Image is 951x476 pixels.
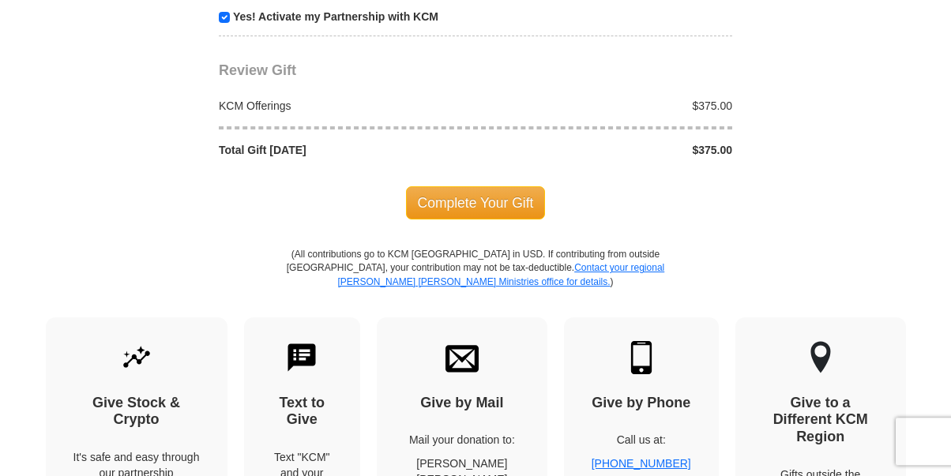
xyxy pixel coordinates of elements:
[592,457,691,470] a: [PHONE_NUMBER]
[625,341,658,374] img: mobile.svg
[73,395,200,429] h4: Give Stock & Crypto
[120,341,153,374] img: give-by-stock.svg
[272,395,333,429] h4: Text to Give
[233,10,438,23] strong: Yes! Activate my Partnership with KCM
[475,142,741,158] div: $375.00
[219,62,296,78] span: Review Gift
[763,395,878,446] h4: Give to a Different KCM Region
[445,341,479,374] img: envelope.svg
[592,432,691,448] p: Call us at:
[406,186,546,219] span: Complete Your Gift
[592,395,691,412] h4: Give by Phone
[211,98,476,114] div: KCM Offerings
[337,262,664,287] a: Contact your regional [PERSON_NAME] [PERSON_NAME] Ministries office for details.
[810,341,832,374] img: other-region
[475,98,741,114] div: $375.00
[211,142,476,158] div: Total Gift [DATE]
[404,395,520,412] h4: Give by Mail
[404,432,520,448] p: Mail your donation to:
[286,248,665,317] p: (All contributions go to KCM [GEOGRAPHIC_DATA] in USD. If contributing from outside [GEOGRAPHIC_D...
[285,341,318,374] img: text-to-give.svg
